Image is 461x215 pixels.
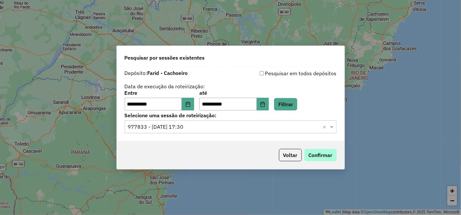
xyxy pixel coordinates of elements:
[125,111,337,119] label: Selecione uma sessão de roteirização:
[199,89,269,97] label: até
[279,149,302,161] button: Voltar
[323,123,329,131] span: Clear all
[125,82,205,90] label: Data de execução da roteirização:
[231,69,337,77] div: Pesquisar em todos depósitos
[125,69,188,77] label: Depósito:
[147,70,188,76] strong: Farid - Cachoeiro
[257,98,269,111] button: Choose Date
[304,149,337,161] button: Confirmar
[125,89,194,97] label: Entre
[274,98,297,110] button: Filtrar
[182,98,194,111] button: Choose Date
[125,54,205,62] span: Pesquisar por sessões existentes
